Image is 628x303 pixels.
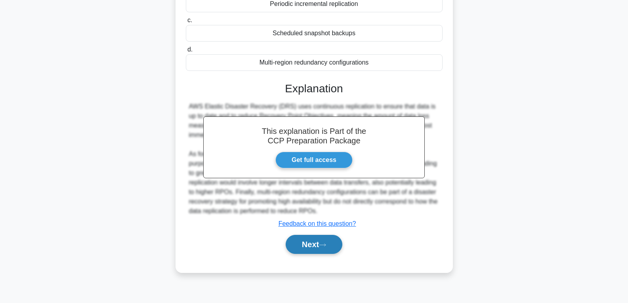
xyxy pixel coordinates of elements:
[186,54,443,71] div: Multi-region redundancy configurations
[187,17,192,23] span: c.
[279,220,356,227] a: Feedback on this question?
[286,235,342,254] button: Next
[186,25,443,42] div: Scheduled snapshot backups
[191,82,438,95] h3: Explanation
[275,152,353,168] a: Get full access
[189,102,439,216] div: AWS Elastic Disaster Recovery (DRS) uses continuous replication to ensure that data is up to date...
[187,46,193,53] span: d.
